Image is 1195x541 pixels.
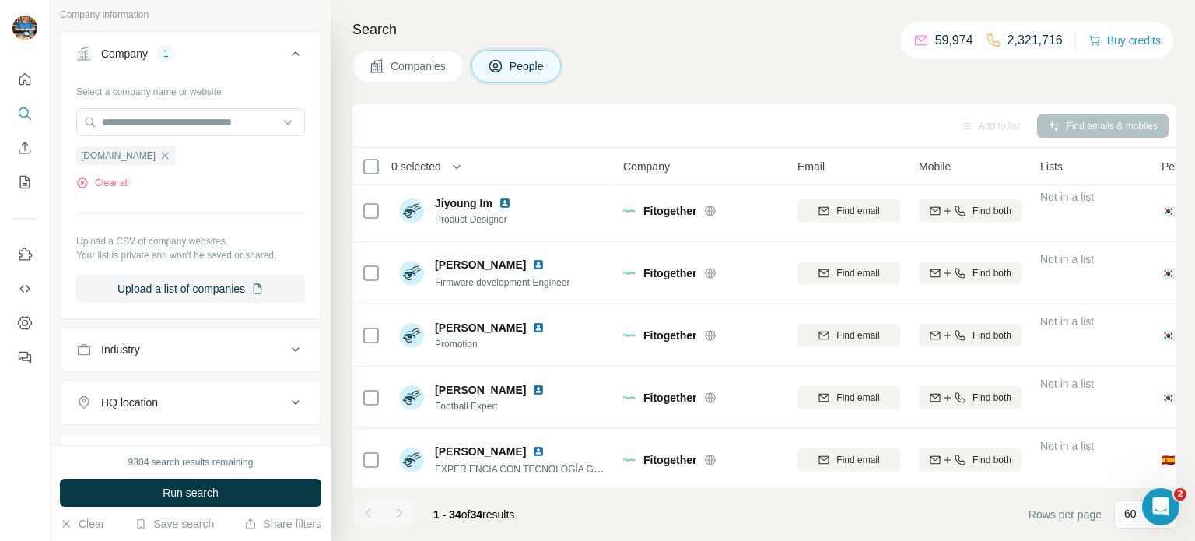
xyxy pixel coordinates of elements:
[532,384,545,396] img: LinkedIn logo
[61,35,321,79] button: Company1
[972,204,1011,218] span: Find both
[836,391,879,405] span: Find email
[60,8,321,22] p: Company information
[1174,488,1186,501] span: 2
[797,199,900,223] button: Find email
[1162,452,1175,468] span: 🇪🇸
[797,386,900,409] button: Find email
[76,79,305,99] div: Select a company name or website
[623,159,670,174] span: Company
[128,455,254,469] div: 9304 search results remaining
[1040,253,1094,265] span: Not in a list
[1088,30,1161,51] button: Buy credits
[157,47,175,61] div: 1
[352,19,1176,40] h4: Search
[12,309,37,337] button: Dashboard
[1040,191,1094,203] span: Not in a list
[435,213,517,227] span: Product Designer
[60,516,104,532] button: Clear
[433,508,514,521] span: results
[435,257,526,272] span: [PERSON_NAME]
[1040,315,1094,328] span: Not in a list
[836,204,879,218] span: Find email
[972,328,1011,343] span: Find both
[797,448,900,472] button: Find email
[471,508,483,521] span: 34
[510,58,545,74] span: People
[399,261,424,286] img: Avatar
[623,392,636,404] img: Logo of Fitogether
[836,328,879,343] span: Find email
[797,262,900,285] button: Find email
[76,234,305,248] p: Upload a CSV of company websites.
[532,445,545,458] img: LinkedIn logo
[972,266,1011,280] span: Find both
[433,508,461,521] span: 1 - 34
[797,159,825,174] span: Email
[391,58,447,74] span: Companies
[461,508,471,521] span: of
[76,275,305,303] button: Upload a list of companies
[81,149,156,163] span: [DOMAIN_NAME]
[12,275,37,303] button: Use Surfe API
[12,241,37,269] button: Use Surfe on LinkedIn
[972,391,1011,405] span: Find both
[399,448,424,472] img: Avatar
[163,485,219,501] span: Run search
[1162,203,1175,219] span: 🇰🇷
[919,324,1022,347] button: Find both
[1142,488,1179,525] iframe: Intercom live chat
[836,266,879,280] span: Find email
[435,195,492,211] span: Jiyoung Im
[435,399,551,413] span: Football Expert
[1029,507,1102,522] span: Rows per page
[643,328,696,343] span: Fitogether
[101,342,140,357] div: Industry
[836,453,879,467] span: Find email
[499,197,511,209] img: LinkedIn logo
[1162,328,1175,343] span: 🇰🇷
[919,199,1022,223] button: Find both
[76,176,129,190] button: Clear all
[135,516,214,532] button: Save search
[12,168,37,196] button: My lists
[919,448,1022,472] button: Find both
[12,134,37,162] button: Enrich CSV
[623,454,636,466] img: Logo of Fitogether
[919,386,1022,409] button: Find both
[1162,390,1175,406] span: 🇰🇷
[61,331,321,368] button: Industry
[244,516,321,532] button: Share filters
[12,100,37,128] button: Search
[643,265,696,281] span: Fitogether
[623,267,636,279] img: Logo of Fitogether
[435,382,526,398] span: [PERSON_NAME]
[1124,506,1137,522] p: 60
[643,390,696,406] span: Fitogether
[12,65,37,93] button: Quick start
[1040,378,1094,390] span: Not in a list
[399,385,424,410] img: Avatar
[623,329,636,342] img: Logo of Fitogether
[12,16,37,40] img: Avatar
[919,159,951,174] span: Mobile
[623,205,636,217] img: Logo of Fitogether
[1040,440,1094,452] span: Not in a list
[61,384,321,421] button: HQ location
[12,343,37,371] button: Feedback
[532,321,545,334] img: LinkedIn logo
[60,479,321,507] button: Run search
[391,159,441,174] span: 0 selected
[435,444,526,459] span: [PERSON_NAME]
[101,46,148,61] div: Company
[643,203,696,219] span: Fitogether
[1008,31,1063,50] p: 2,321,716
[435,337,551,351] span: Promotion
[399,323,424,348] img: Avatar
[919,262,1022,285] button: Find both
[399,198,424,223] img: Avatar
[435,277,569,288] span: Firmware development Engineer
[972,453,1011,467] span: Find both
[435,320,526,335] span: [PERSON_NAME]
[1162,265,1175,281] span: 🇰🇷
